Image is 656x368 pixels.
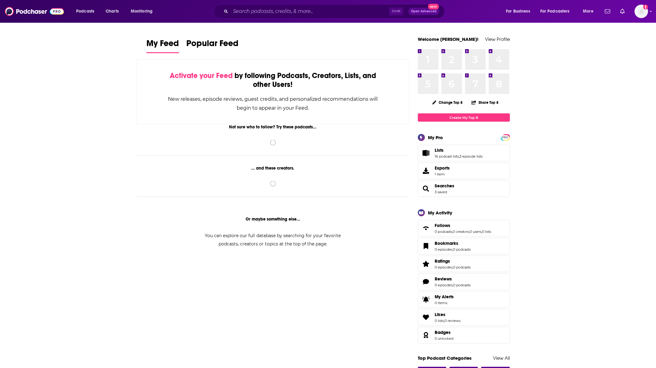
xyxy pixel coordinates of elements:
[435,301,454,305] span: 0 items
[168,95,378,112] div: New releases, episode reviews, guest credits, and personalized recommendations will begin to appe...
[435,165,450,171] span: Exports
[408,8,439,15] button: Open AdvancedNew
[5,6,64,17] a: Podchaser - Follow, Share and Rate Podcasts
[186,38,239,53] a: Popular Feed
[493,355,510,361] a: View All
[428,210,452,216] div: My Activity
[435,265,452,269] a: 0 episodes
[453,247,471,252] a: 0 podcasts
[418,238,510,254] span: Bookmarks
[418,355,472,361] a: Top Podcast Categories
[435,229,452,234] a: 0 podcasts
[635,5,648,18] img: User Profile
[429,99,467,106] button: Change Top 8
[435,336,453,341] a: 0 unlocked
[418,220,510,237] span: Follows
[435,312,460,317] a: Likes
[420,313,432,322] a: Likes
[485,36,510,42] a: View Profile
[579,6,601,16] button: open menu
[76,7,94,16] span: Podcasts
[418,113,510,122] a: Create My Top 8
[170,71,233,80] span: Activate your Feed
[435,258,450,264] span: Ratings
[411,10,437,13] span: Open Advanced
[435,330,451,335] span: Badges
[435,223,450,228] span: Follows
[459,154,460,159] span: ,
[471,96,499,108] button: Share Top 8
[435,283,452,287] a: 0 episodes
[420,331,432,339] a: Badges
[435,172,450,176] span: 1 item
[435,330,453,335] a: Badges
[131,7,153,16] span: Monitoring
[460,154,483,159] a: 3 episode lists
[536,6,579,16] button: open menu
[186,38,239,52] span: Popular Feed
[435,276,452,282] span: Reviews
[137,124,410,130] div: Not sure who to follow? Try these podcasts...
[435,223,491,228] a: Follows
[435,147,483,153] a: Lists
[444,319,444,323] span: ,
[420,242,432,250] a: Bookmarks
[453,283,471,287] a: 0 podcasts
[435,258,471,264] a: Ratings
[435,276,471,282] a: Reviews
[137,166,410,171] div: ... and these creators.
[618,6,627,17] a: Show notifications dropdown
[435,241,471,246] a: Bookmarks
[444,319,460,323] a: 0 reviews
[428,4,439,10] span: New
[418,162,510,179] a: Exports
[231,6,389,16] input: Search podcasts, credits, & more...
[643,5,648,10] svg: Add a profile image
[635,5,648,18] button: Show profile menu
[469,229,470,234] span: ,
[435,247,452,252] a: 0 episodes
[102,6,122,16] a: Charts
[470,229,481,234] a: 0 users
[506,7,530,16] span: For Business
[146,38,179,53] a: My Feed
[420,260,432,268] a: Ratings
[435,190,447,194] a: 3 saved
[452,229,453,234] span: ,
[435,183,454,189] a: Searches
[418,309,510,326] span: Likes
[420,277,432,286] a: Reviews
[146,38,179,52] span: My Feed
[502,135,509,140] span: PRO
[435,312,445,317] span: Likes
[453,229,469,234] a: 0 creators
[420,166,432,175] span: Exports
[418,36,479,42] a: Welcome [PERSON_NAME]!
[540,7,570,16] span: For Podcasters
[435,154,459,159] a: 16 podcast lists
[435,294,454,299] span: My Alerts
[482,229,491,234] a: 0 lists
[428,135,443,140] div: My Pro
[168,71,378,89] div: by following Podcasts, Creators, Lists, and other Users!
[418,145,510,161] span: Lists
[197,232,348,248] div: You can explore our full database by searching for your favorite podcasts, creators or topics at ...
[502,135,509,139] a: PRO
[418,327,510,343] span: Badges
[453,265,471,269] a: 0 podcasts
[435,147,444,153] span: Lists
[420,149,432,157] a: Lists
[420,184,432,193] a: Searches
[106,7,119,16] span: Charts
[418,180,510,197] span: Searches
[635,5,648,18] span: Logged in as ZoeJethani
[72,6,102,16] button: open menu
[420,224,432,233] a: Follows
[602,6,613,17] a: Show notifications dropdown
